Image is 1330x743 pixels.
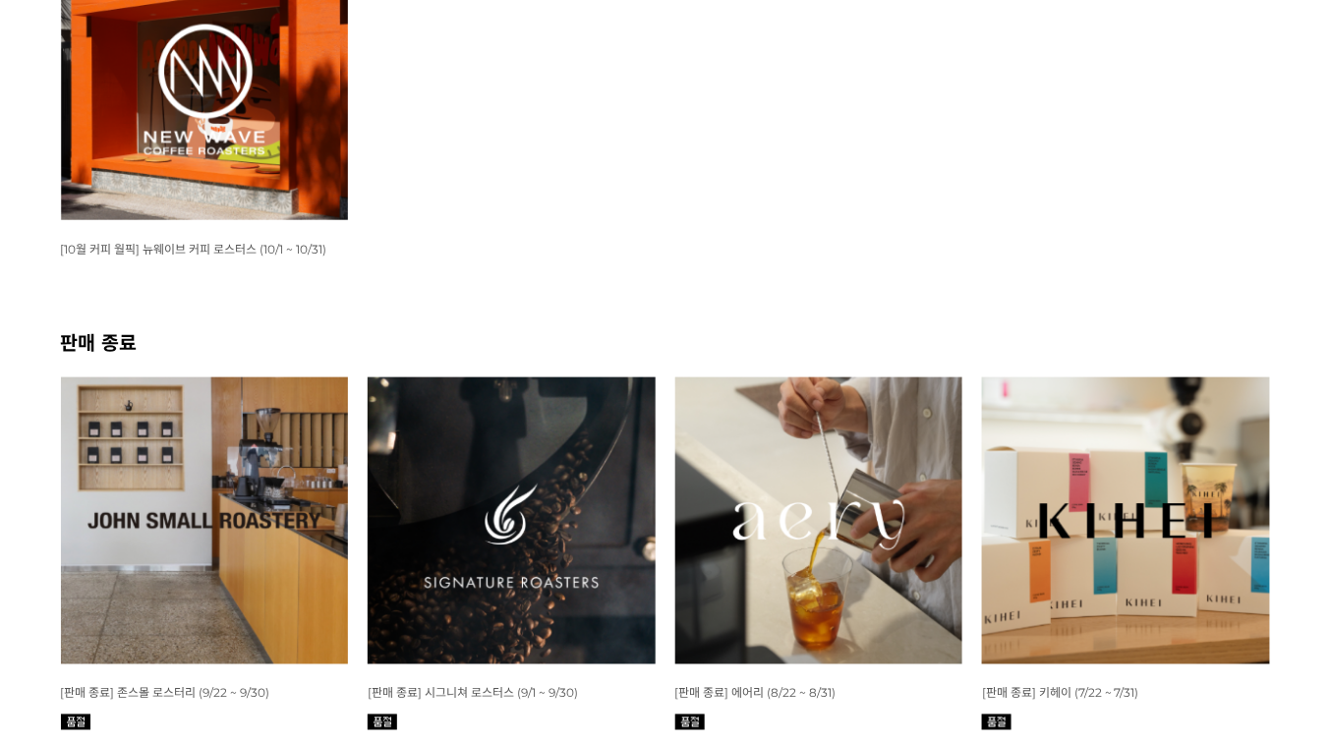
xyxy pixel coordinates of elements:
[61,241,327,257] a: [10월 커피 월픽] 뉴웨이브 커피 로스터스 (10/1 ~ 10/31)
[982,686,1139,701] span: [판매 종료] 키헤이 (7/22 ~ 7/31)
[61,242,327,257] span: [10월 커피 월픽] 뉴웨이브 커피 로스터스 (10/1 ~ 10/31)
[61,714,90,730] img: 품절
[368,686,578,701] span: [판매 종료] 시그니쳐 로스터스 (9/1 ~ 9/30)
[61,377,349,665] img: [판매 종료] 존스몰 로스터리 (9/22 ~ 9/30)
[675,714,705,730] img: 품절
[61,686,270,701] span: [판매 종료] 존스몰 로스터리 (9/22 ~ 9/30)
[61,327,1270,356] h2: 판매 종료
[61,685,270,701] a: [판매 종료] 존스몰 로스터리 (9/22 ~ 9/30)
[368,685,578,701] a: [판매 종료] 시그니쳐 로스터스 (9/1 ~ 9/30)
[982,685,1139,701] a: [판매 종료] 키헤이 (7/22 ~ 7/31)
[675,377,963,665] img: 8월 커피 스몰 월픽 에어리
[675,685,837,701] a: [판매 종료] 에어리 (8/22 ~ 8/31)
[675,686,837,701] span: [판매 종료] 에어리 (8/22 ~ 8/31)
[982,714,1012,730] img: 품절
[368,377,656,665] img: [판매 종료] 시그니쳐 로스터스 (9/1 ~ 9/30)
[982,377,1270,665] img: 7월 커피 스몰 월픽 키헤이
[368,714,397,730] img: 품절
